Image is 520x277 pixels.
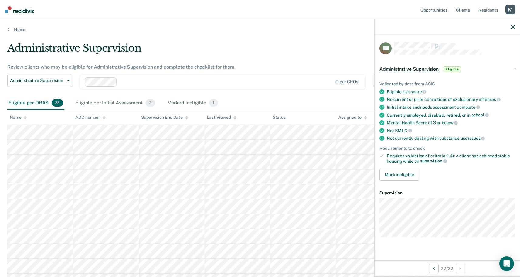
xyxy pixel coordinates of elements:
[387,135,515,141] div: Not currently dealing with substance use
[456,264,465,273] button: Next Opportunity
[7,64,397,70] div: Review clients who may be eligible for Administrative Supervision and complete the checklist for ...
[74,97,156,110] div: Eligible per Initial Assessment
[375,260,520,276] div: 22 / 22
[75,115,106,120] div: ADC number
[52,99,63,107] span: 22
[444,66,461,72] span: Eligible
[7,27,513,32] a: Home
[335,79,358,84] div: Clear CROs
[395,128,412,133] span: SMI-C
[375,60,520,79] div: Administrative SupervisionEligible
[420,159,447,163] span: supervision
[387,153,515,164] div: Requires validation of criteria (1.4): A client has achieved stable housing while on
[387,97,515,102] div: No current or prior convictions of exclusionary
[379,66,439,72] span: Administrative Supervision
[387,128,515,133] div: Not
[429,264,439,273] button: Previous Opportunity
[479,97,501,102] span: offenses
[442,120,458,125] span: below
[499,256,514,271] div: Open Intercom Messenger
[379,190,515,196] dt: Supervision
[7,42,397,59] div: Administrative Supervision
[387,112,515,118] div: Currently employed, disabled, retired, or in
[273,115,286,120] div: Status
[387,89,515,94] div: Eligible risk
[387,120,515,125] div: Mental Health Score of 3 or
[338,115,367,120] div: Assigned to
[457,105,480,110] span: complete
[471,112,489,117] span: school
[468,136,485,141] span: issues
[207,115,236,120] div: Last Viewed
[387,104,515,110] div: Initial intake and needs assessment
[145,99,155,107] span: 2
[166,97,219,110] div: Marked Ineligible
[411,89,426,94] span: score
[379,81,515,87] div: Validated by data from ACIS
[10,115,27,120] div: Name
[379,169,419,181] button: Mark ineligible
[141,115,188,120] div: Supervision End Date
[7,97,64,110] div: Eligible per ORAS
[5,6,34,13] img: Recidiviz
[379,146,515,151] div: Requirements to check
[10,78,65,83] span: Administrative Supervision
[209,99,218,107] span: 1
